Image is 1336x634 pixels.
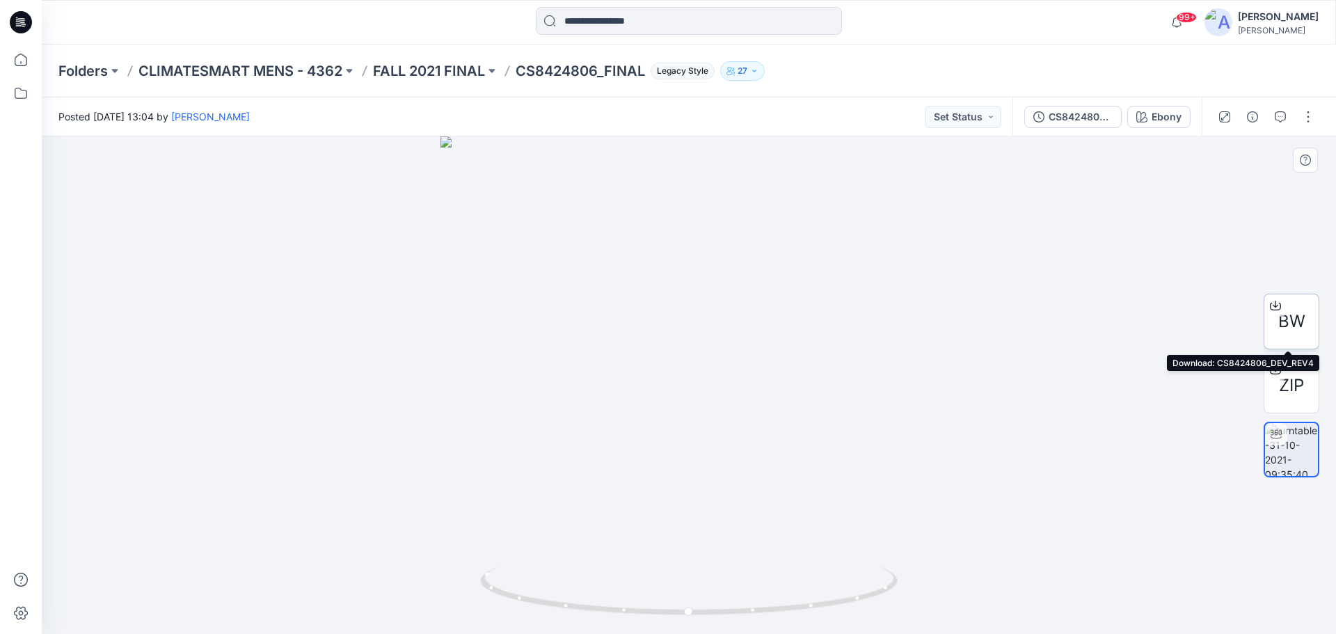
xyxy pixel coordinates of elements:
button: Details [1241,106,1264,128]
p: 27 [738,63,747,79]
span: Legacy Style [651,63,715,79]
a: CLIMATESMART MENS - 4362 [138,61,342,81]
span: BW [1278,309,1305,334]
div: CS8424806_FINAL [1049,109,1113,125]
div: [PERSON_NAME] [1238,25,1319,35]
a: FALL 2021 FINAL [373,61,485,81]
button: CS8424806_FINAL [1024,106,1122,128]
a: Folders [58,61,108,81]
span: ZIP [1279,373,1304,398]
button: Ebony [1127,106,1191,128]
img: avatar [1204,8,1232,36]
button: 27 [720,61,765,81]
p: CS8424806_FINAL [516,61,645,81]
div: Ebony [1152,109,1182,125]
img: turntable-31-10-2021-09:35:40 [1265,423,1318,476]
span: 99+ [1176,12,1197,23]
button: Legacy Style [645,61,715,81]
div: [PERSON_NAME] [1238,8,1319,25]
a: [PERSON_NAME] [171,111,250,122]
span: Posted [DATE] 13:04 by [58,109,250,124]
